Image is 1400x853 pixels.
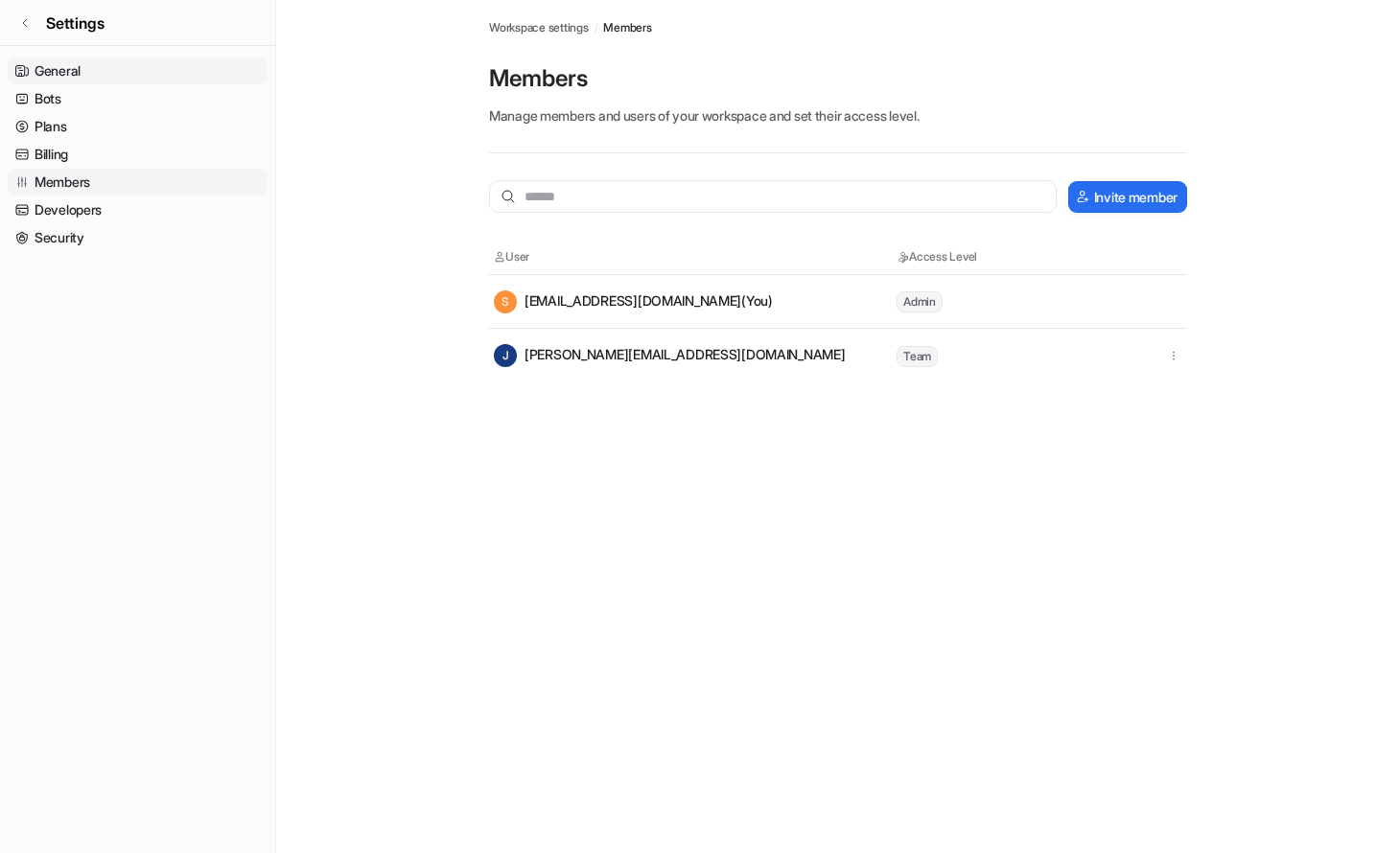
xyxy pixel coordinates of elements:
span: / [595,19,598,36]
span: Admin [897,291,943,312]
div: [PERSON_NAME][EMAIL_ADDRESS][DOMAIN_NAME] [494,344,846,367]
a: Workspace settings [489,19,589,36]
a: Bots [8,85,268,112]
span: S [494,290,517,313]
img: User [494,251,505,263]
div: [EMAIL_ADDRESS][DOMAIN_NAME] (You) [494,290,773,313]
a: Security [8,224,268,251]
a: Billing [8,141,268,168]
button: Invite member [1068,181,1187,213]
p: Members [489,63,1187,94]
span: Team [897,346,938,367]
img: Access Level [897,251,909,263]
span: J [494,344,517,367]
th: Access Level [896,247,1068,266]
a: Developers [8,196,268,223]
th: User [493,247,896,266]
a: Members [8,169,268,196]
a: Plans [8,113,268,140]
span: Settings [46,12,105,35]
a: General [8,58,268,84]
a: Members [603,19,651,36]
p: Manage members and users of your workspace and set their access level. [489,105,1187,126]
